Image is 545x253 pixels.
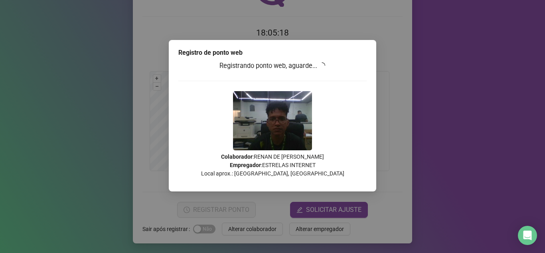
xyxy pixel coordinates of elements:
h3: Registrando ponto web, aguarde... [178,61,367,71]
div: Open Intercom Messenger [518,226,537,245]
p: : RENAN DE [PERSON_NAME] : ESTRELAS INTERNET Local aprox.: [GEOGRAPHIC_DATA], [GEOGRAPHIC_DATA] [178,153,367,178]
div: Registro de ponto web [178,48,367,58]
span: loading [318,62,326,69]
strong: Colaborador [221,153,253,160]
img: Z [233,91,312,150]
strong: Empregador [230,162,261,168]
